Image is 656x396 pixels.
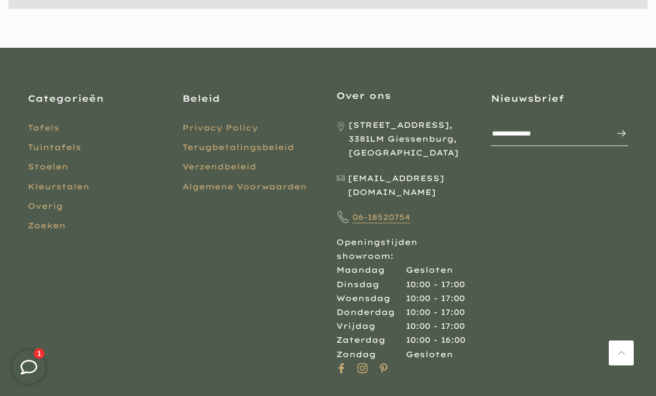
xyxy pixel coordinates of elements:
div: 10:00 - 17:00 [406,292,465,305]
a: 06-18520754 [352,212,410,223]
a: Volg op Pinterest [379,362,389,375]
iframe: toggle-frame [1,339,57,395]
a: Volg op Instagram [357,362,367,375]
div: 10:00 - 17:00 [406,319,465,333]
a: Terugbetalingsbeleid [182,142,294,152]
h3: Categorieën [28,92,166,104]
a: Tafels [28,123,59,133]
a: Privacy Policy [182,123,258,133]
div: 10:00 - 16:00 [406,333,465,347]
div: Gesloten [406,348,453,362]
a: Stoelen [28,162,68,172]
div: 10:00 - 17:00 [406,278,465,292]
div: Vrijdag [336,319,406,333]
h3: Beleid [182,92,320,104]
div: Maandag [336,263,406,277]
div: 10:00 - 17:00 [406,305,465,319]
span: [STREET_ADDRESS], 3381LM Giessenburg, [GEOGRAPHIC_DATA] [349,118,474,161]
div: Dinsdag [336,278,406,292]
h3: Nieuwsbrief [491,92,629,104]
a: Verzendbeleid [182,162,256,172]
div: Zaterdag [336,333,406,347]
a: Zoeken [28,220,66,230]
span: Inschrijven [605,127,627,140]
button: Inschrijven [605,122,627,144]
div: Gesloten [406,263,453,277]
a: Algemene Voorwaarden [182,182,307,192]
div: Zondag [336,348,406,362]
span: [EMAIL_ADDRESS][DOMAIN_NAME] [348,172,474,199]
div: Woensdag [336,292,406,305]
h3: Over ons [336,89,474,102]
div: Openingstijden showroom: [336,118,474,362]
a: Overig [28,201,63,211]
div: Donderdag [336,305,406,319]
a: Tuintafels [28,142,81,152]
a: Terug naar boven [609,340,634,365]
a: Volg op Facebook [336,362,346,375]
a: Kleurstalen [28,182,90,192]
